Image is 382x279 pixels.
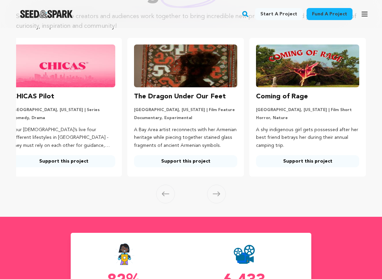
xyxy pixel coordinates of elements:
p: [GEOGRAPHIC_DATA], [US_STATE] | Series [12,107,115,113]
h3: Coming of Rage [256,91,308,102]
img: Coming of Rage image [256,44,359,87]
p: [GEOGRAPHIC_DATA], [US_STATE] | Film Short [256,107,359,113]
p: Four [DEMOGRAPHIC_DATA]’s live four different lifestyles in [GEOGRAPHIC_DATA] - they must rely on... [12,126,115,150]
p: A shy indigenous girl gets possessed after her best friend betrays her during their annual campin... [256,126,359,150]
h3: The Dragon Under Our Feet [134,91,226,102]
img: Seed&Spark Logo Dark Mode [20,10,73,18]
a: Support this project [12,155,115,167]
p: Documentary, Experimental [134,115,237,121]
p: Comedy, Drama [12,115,115,121]
a: Seed&Spark Homepage [20,10,73,18]
a: Support this project [256,155,359,167]
p: [GEOGRAPHIC_DATA], [US_STATE] | Film Feature [134,107,237,113]
a: Support this project [134,155,237,167]
h3: CHICAS Pilot [12,91,54,102]
a: Fund a project [307,8,353,20]
img: Seed&Spark Projects Created Icon [234,244,255,265]
p: Horror, Nature [256,115,359,121]
a: Start a project [255,8,303,20]
img: The Dragon Under Our Feet image [134,44,237,87]
img: CHICAS Pilot image [12,44,115,87]
img: Seed&Spark Success Rate Icon [114,244,135,265]
p: A Bay Area artist reconnects with her Armenian heritage while piecing together stained glass frag... [134,126,237,150]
